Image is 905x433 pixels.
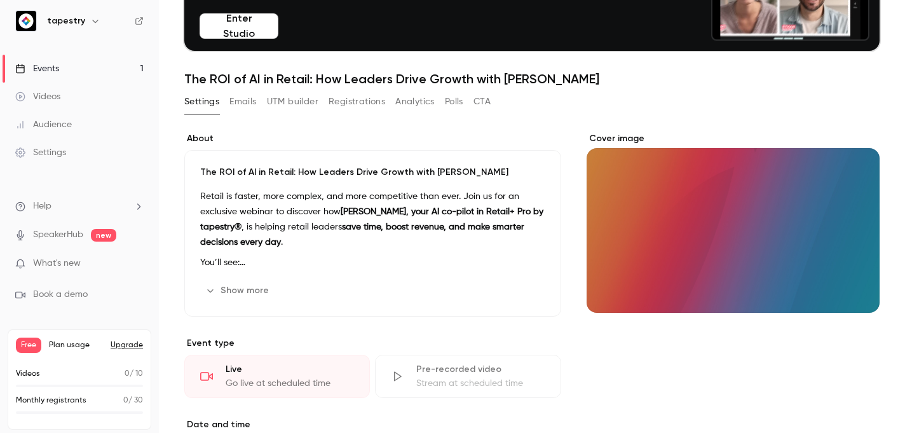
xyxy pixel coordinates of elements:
h6: tapestry [47,15,85,27]
div: Events [15,62,59,75]
button: Show more [200,280,276,301]
div: Stream at scheduled time [416,377,545,390]
strong: save time, boost revenue, and make smarter decisions every day [200,223,524,247]
div: Go live at scheduled time [226,377,354,390]
span: 0 [123,397,128,404]
span: 0 [125,370,130,378]
div: Pre-recorded videoStream at scheduled time [375,355,561,398]
button: Upgrade [111,340,143,350]
div: Pre-recorded video [416,363,545,376]
li: help-dropdown-opener [15,200,144,213]
div: Live [226,363,354,376]
span: new [91,229,116,242]
p: / 30 [123,395,143,406]
div: LiveGo live at scheduled time [184,355,370,398]
p: You’ll see: [200,255,545,270]
section: Cover image [587,132,880,313]
p: / 10 [125,368,143,380]
button: Analytics [395,92,435,112]
div: Settings [15,146,66,159]
button: Enter Studio [200,13,278,39]
p: Videos [16,368,40,380]
button: CTA [473,92,491,112]
button: Polls [445,92,463,112]
strong: [PERSON_NAME], your AI co-pilot in Retail+ Pro by tapestry® [200,207,543,231]
p: Retail is faster, more complex, and more competitive than ever. Join us for an exclusive webinar ... [200,189,545,250]
span: Book a demo [33,288,88,301]
label: Cover image [587,132,880,145]
span: Help [33,200,51,213]
span: What's new [33,257,81,270]
span: Free [16,338,41,353]
h1: The ROI of AI in Retail: How Leaders Drive Growth with [PERSON_NAME] [184,71,880,86]
label: About [184,132,561,145]
p: Event type [184,337,561,350]
img: tapestry [16,11,36,31]
p: The ROI of AI in Retail: How Leaders Drive Growth with [PERSON_NAME] [200,166,545,179]
iframe: Noticeable Trigger [128,258,144,270]
button: UTM builder [267,92,318,112]
div: Audience [15,118,72,131]
p: Monthly registrants [16,395,86,406]
span: Plan usage [49,340,103,350]
button: Settings [184,92,219,112]
button: Emails [229,92,256,112]
label: Date and time [184,418,561,431]
div: Videos [15,90,60,103]
button: Registrations [329,92,385,112]
a: SpeakerHub [33,228,83,242]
